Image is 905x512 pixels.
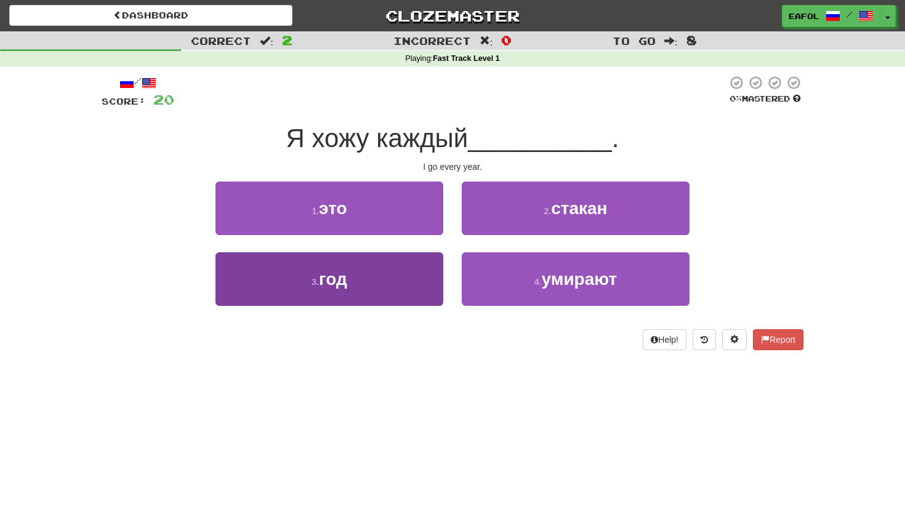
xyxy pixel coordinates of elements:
[686,33,697,47] span: 8
[847,10,853,18] span: /
[191,34,251,47] span: Correct
[480,36,493,46] span: :
[501,33,512,47] span: 0
[286,124,469,153] span: Я хожу каждый
[693,329,716,350] button: Round history (alt+y)
[643,329,686,350] button: Help!
[534,277,542,287] small: 4 .
[215,182,443,235] button: 1.это
[260,36,273,46] span: :
[9,5,292,26] a: Dashboard
[282,33,292,47] span: 2
[319,270,347,289] span: год
[613,34,656,47] span: To go
[664,36,678,46] span: :
[312,277,319,287] small: 3 .
[433,54,500,63] strong: Fast Track Level 1
[541,270,617,289] span: умирают
[102,75,174,90] div: /
[612,124,619,153] span: .
[468,124,612,153] span: __________
[102,161,803,173] div: I go every year.
[727,94,803,105] div: Mastered
[462,182,690,235] button: 2.стакан
[551,199,607,218] span: стакан
[462,252,690,306] button: 4.умирают
[789,10,819,22] span: eafol
[312,206,319,216] small: 1 .
[153,92,174,107] span: 20
[730,94,742,103] span: 0 %
[102,96,146,106] span: Score:
[393,34,471,47] span: Incorrect
[319,199,347,218] span: это
[215,252,443,306] button: 3.год
[311,5,594,26] a: Clozemaster
[544,206,551,216] small: 2 .
[782,5,880,27] a: eafol /
[753,329,803,350] button: Report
